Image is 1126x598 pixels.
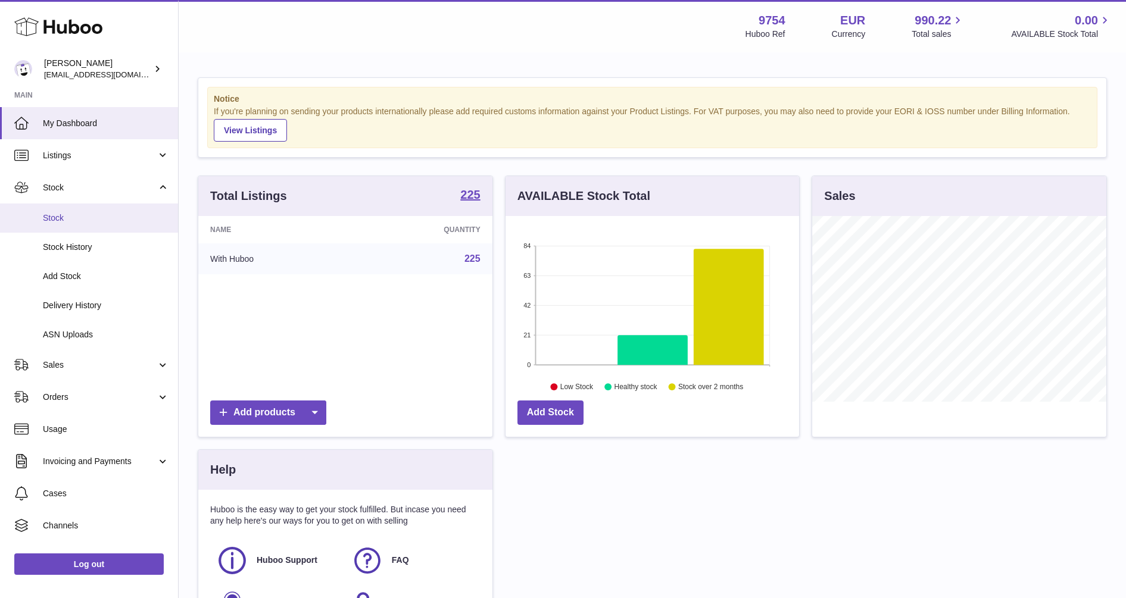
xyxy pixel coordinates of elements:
span: 990.22 [915,12,951,29]
a: 225 [460,189,480,203]
a: Add Stock [517,400,584,425]
span: Orders [43,392,157,403]
a: 225 [464,253,481,264]
text: Stock over 2 months [678,383,743,391]
div: [PERSON_NAME] [44,58,151,80]
span: Cases [43,488,169,499]
th: Quantity [353,216,492,243]
img: info@fieldsluxury.london [14,60,32,78]
div: Currency [832,29,866,40]
span: Stock History [43,242,169,253]
td: With Huboo [198,243,353,274]
a: Huboo Support [216,544,339,577]
span: Usage [43,424,169,435]
span: Huboo Support [257,555,317,566]
span: FAQ [392,555,409,566]
span: Total sales [912,29,965,40]
span: Stock [43,182,157,193]
h3: Sales [824,188,855,204]
span: Stock [43,212,169,224]
span: Invoicing and Payments [43,456,157,467]
a: Add products [210,400,326,425]
text: 42 [523,302,531,309]
strong: 9754 [759,12,785,29]
strong: Notice [214,93,1091,105]
text: Healthy stock [614,383,657,391]
span: Sales [43,359,157,371]
text: 63 [523,272,531,279]
span: Delivery History [43,300,169,311]
a: 0.00 AVAILABLE Stock Total [1011,12,1112,40]
span: ASN Uploads [43,329,169,340]
text: 21 [523,331,531,339]
text: 84 [523,242,531,249]
th: Name [198,216,353,243]
span: Channels [43,520,169,531]
span: Listings [43,150,157,161]
span: 0.00 [1075,12,1098,29]
h3: AVAILABLE Stock Total [517,188,650,204]
a: 990.22 Total sales [912,12,965,40]
span: My Dashboard [43,118,169,129]
span: AVAILABLE Stock Total [1011,29,1112,40]
a: FAQ [351,544,475,577]
span: Add Stock [43,271,169,282]
a: View Listings [214,119,287,142]
h3: Help [210,462,236,478]
strong: 225 [460,189,480,201]
span: [EMAIL_ADDRESS][DOMAIN_NAME] [44,70,175,79]
text: 0 [527,361,531,368]
text: Low Stock [560,383,594,391]
h3: Total Listings [210,188,287,204]
div: Huboo Ref [746,29,785,40]
strong: EUR [840,12,865,29]
div: If you're planning on sending your products internationally please add required customs informati... [214,106,1091,142]
a: Log out [14,553,164,575]
p: Huboo is the easy way to get your stock fulfilled. But incase you need any help here's our ways f... [210,504,481,527]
